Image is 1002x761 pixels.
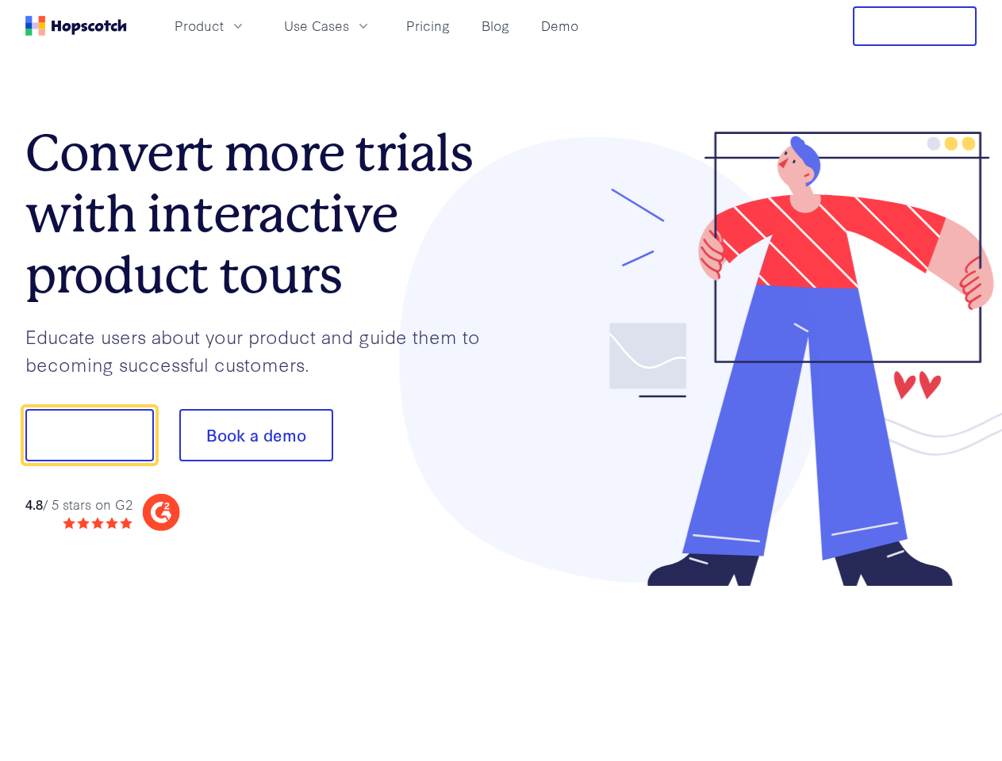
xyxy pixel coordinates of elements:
h1: Convert more trials with interactive product tours [25,123,501,305]
span: Use Cases [284,16,349,36]
button: Free Trial [853,6,977,46]
button: Product [165,13,255,39]
button: Use Cases [274,13,381,39]
a: Pricing [400,13,456,39]
a: Home [25,16,127,36]
a: Blog [475,13,516,39]
div: / 5 stars on G2 [25,495,132,514]
p: Educate users about your product and guide them to becoming successful customers. [25,323,501,377]
span: Product [175,16,224,36]
button: Book a demo [179,409,333,461]
a: Demo [535,13,585,39]
button: Show me! [25,409,154,461]
strong: 4.8 [25,495,43,513]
